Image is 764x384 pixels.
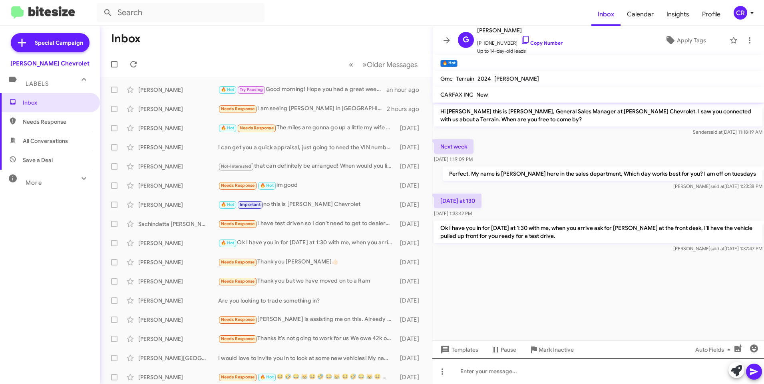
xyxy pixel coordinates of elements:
span: [PERSON_NAME] [494,75,539,82]
span: Templates [439,342,478,357]
span: » [362,59,367,69]
div: I have test driven so I don't need to get to dealership again [218,219,396,228]
button: Pause [485,342,523,357]
a: Calendar [621,3,660,26]
span: Needs Response [221,259,255,265]
nav: Page navigation example [344,56,422,73]
span: [DATE] 1:33:42 PM [434,210,472,216]
span: All Conversations [23,137,68,145]
span: Needs Response [23,118,91,126]
a: Profile [696,3,727,26]
span: Needs Response [221,183,255,188]
div: no this is [PERSON_NAME] Chevrolet [218,200,396,209]
span: Inbox [591,3,621,26]
button: CR [727,6,755,20]
div: Ok I have you in for [DATE] at 1:30 with me, when you arrive ask for [PERSON_NAME] at the front d... [218,238,396,247]
p: Perfect, My name is [PERSON_NAME] here in the sales department, Which day works best for you? I a... [443,166,762,181]
div: Good morning! Hope you had a great weekend! Do you have any questions I can help with about the C... [218,85,386,94]
span: [PERSON_NAME] [DATE] 1:23:38 PM [673,183,762,189]
span: Needs Response [221,106,255,111]
span: Apply Tags [677,33,706,48]
a: Special Campaign [11,33,90,52]
div: [PERSON_NAME] [138,162,218,170]
button: Templates [432,342,485,357]
div: CR [734,6,747,20]
span: 🔥 Hot [221,125,235,131]
button: Previous [344,56,358,73]
span: Gmc [440,75,453,82]
div: I am seeing [PERSON_NAME] in [GEOGRAPHIC_DATA] for a test drive. Thanks. [218,104,387,113]
span: Terrain [456,75,474,82]
span: Try Pausing [240,87,263,92]
div: [DATE] [396,239,426,247]
span: Auto Fields [695,342,734,357]
div: [DATE] [396,354,426,362]
button: Auto Fields [689,342,740,357]
div: [DATE] [396,335,426,343]
div: [DATE] [396,143,426,151]
span: Mark Inactive [539,342,574,357]
div: I can get you a quick appraisal, just going to need the VIN number and current miles of your trade [218,143,396,151]
span: said at [710,183,724,189]
input: Search [97,3,265,22]
span: said at [708,129,722,135]
span: 🔥 Hot [221,240,235,245]
div: [PERSON_NAME] [138,297,218,305]
span: 🔥 Hot [221,87,235,92]
div: [PERSON_NAME] [138,239,218,247]
div: [PERSON_NAME] [138,201,218,209]
div: [DATE] [396,182,426,190]
span: 🔥 Hot [260,374,274,380]
span: Older Messages [367,60,418,69]
div: Are you looking to trade something in? [218,297,396,305]
span: 🔥 Hot [260,183,274,188]
span: Needs Response [221,336,255,341]
span: Labels [26,80,49,87]
span: said at [710,245,724,251]
div: 😆 🤣 😂 😹 😆 🤣 😂 😹 😆 🤣 😂 😹 😆 🤣 😂 😹 [218,372,396,382]
span: [DATE] 1:19:09 PM [434,156,473,162]
div: im good [218,181,396,190]
div: [PERSON_NAME] [138,86,218,94]
div: [PERSON_NAME] [138,105,218,113]
button: Mark Inactive [523,342,580,357]
span: 🔥 Hot [221,202,235,207]
span: Needs Response [221,279,255,284]
div: [DATE] [396,201,426,209]
button: Next [358,56,422,73]
button: Apply Tags [645,33,726,48]
div: [PERSON_NAME] Chevrolet [10,59,90,67]
div: [PERSON_NAME] is assisting me on this. Already test drove the vehicle [218,315,396,324]
div: [DATE] [396,258,426,266]
span: Not-Interested [221,164,252,169]
div: [DATE] [396,277,426,285]
div: Thanks it's not going to work for us We owe 42k on my expedition and it's only worth maybe 28- so... [218,334,396,343]
span: [PERSON_NAME] [477,26,563,35]
span: [PERSON_NAME] [DATE] 1:37:47 PM [673,245,762,251]
a: Insights [660,3,696,26]
div: an hour ago [386,86,426,94]
div: Sachindatta [PERSON_NAME] [138,220,218,228]
div: [PERSON_NAME] [138,182,218,190]
span: Pause [501,342,516,357]
div: I would love to invite you in to look at some new vehicles! My name is [PERSON_NAME] here at [PER... [218,354,396,362]
p: Next week [434,139,474,154]
span: CARFAX INC [440,91,473,98]
span: [PHONE_NUMBER] [477,35,563,47]
div: [DATE] [396,373,426,381]
span: « [349,59,353,69]
div: [PERSON_NAME] [138,124,218,132]
h1: Inbox [111,32,141,45]
a: Copy Number [521,40,563,46]
div: [PERSON_NAME] [138,143,218,151]
div: 2 hours ago [387,105,426,113]
span: Important [240,202,261,207]
span: New [476,91,488,98]
div: [DATE] [396,220,426,228]
div: [DATE] [396,162,426,170]
span: Needs Response [221,221,255,226]
div: [DATE] [396,297,426,305]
